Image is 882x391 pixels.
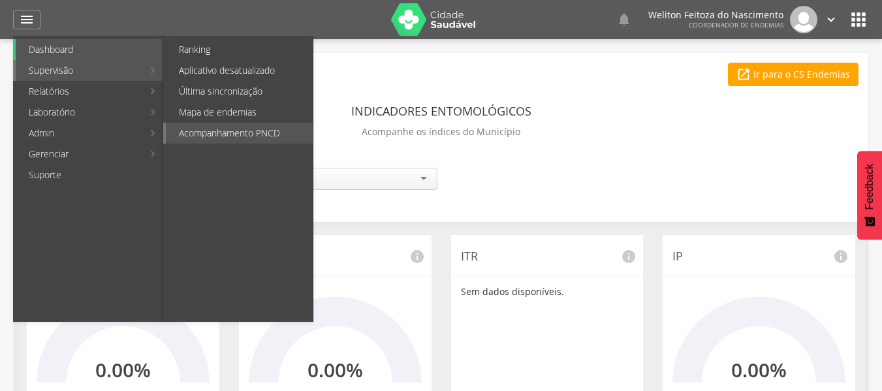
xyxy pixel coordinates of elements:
[689,20,783,29] span: Coordenador de Endemias
[166,102,313,123] a: Mapa de endemias
[16,123,143,144] a: Admin
[621,249,637,264] i: info
[728,63,858,86] a: Ir para o CS Endemias
[351,99,531,123] header: Indicadores Entomológicos
[19,12,35,27] i: 
[672,248,845,265] p: IP
[16,39,163,60] a: Dashboard
[409,249,425,264] i: info
[736,67,751,82] i: 
[16,144,143,164] a: Gerenciar
[16,164,163,185] a: Suporte
[857,151,882,240] button: Feedback - Mostrar pesquisa
[166,60,313,81] a: Aplicativo desatualizado
[166,39,313,60] a: Ranking
[461,285,634,298] p: Sem dados disponíveis.
[95,359,151,381] h2: 0.00%
[16,102,143,123] a: Laboratório
[833,249,849,264] i: info
[824,6,838,33] a: 
[616,12,632,27] i: 
[864,164,875,210] span: Feedback
[362,123,520,141] p: Acompanhe os índices do Município
[249,248,422,265] p: IRP
[848,9,869,30] i: 
[166,123,313,144] a: Acompanhamento PNCD
[16,60,143,81] a: Supervisão
[616,6,632,33] a: 
[824,12,838,27] i: 
[307,359,363,381] h2: 0.00%
[13,10,40,29] a: 
[16,81,143,102] a: Relatórios
[648,10,783,20] p: Weliton Feitoza do Nascimento
[166,81,313,102] a: Última sincronização
[731,359,787,381] h2: 0.00%
[461,248,634,265] p: ITR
